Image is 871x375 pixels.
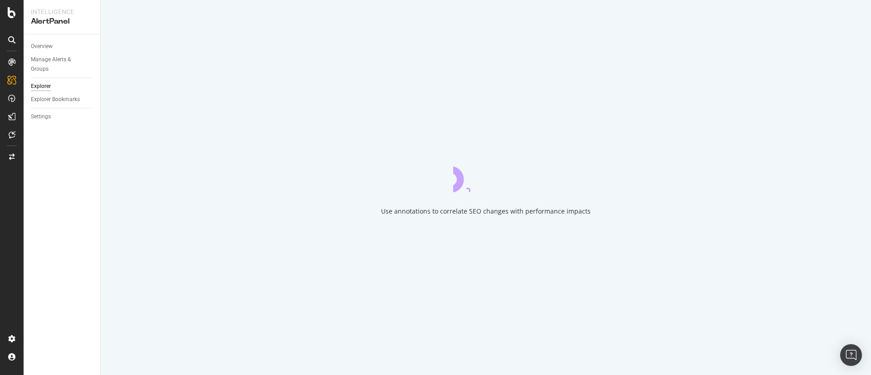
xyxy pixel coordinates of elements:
div: Explorer [31,82,51,91]
a: Explorer [31,82,94,91]
a: Manage Alerts & Groups [31,55,94,74]
div: Intelligence [31,7,93,16]
div: Explorer Bookmarks [31,95,80,104]
div: AlertPanel [31,16,93,27]
a: Explorer Bookmarks [31,95,94,104]
div: Manage Alerts & Groups [31,55,85,74]
div: animation [453,160,519,192]
div: Overview [31,42,53,51]
div: Settings [31,112,51,122]
a: Overview [31,42,94,51]
div: Use annotations to correlate SEO changes with performance impacts [381,207,591,216]
a: Settings [31,112,94,122]
div: Open Intercom Messenger [840,344,862,366]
